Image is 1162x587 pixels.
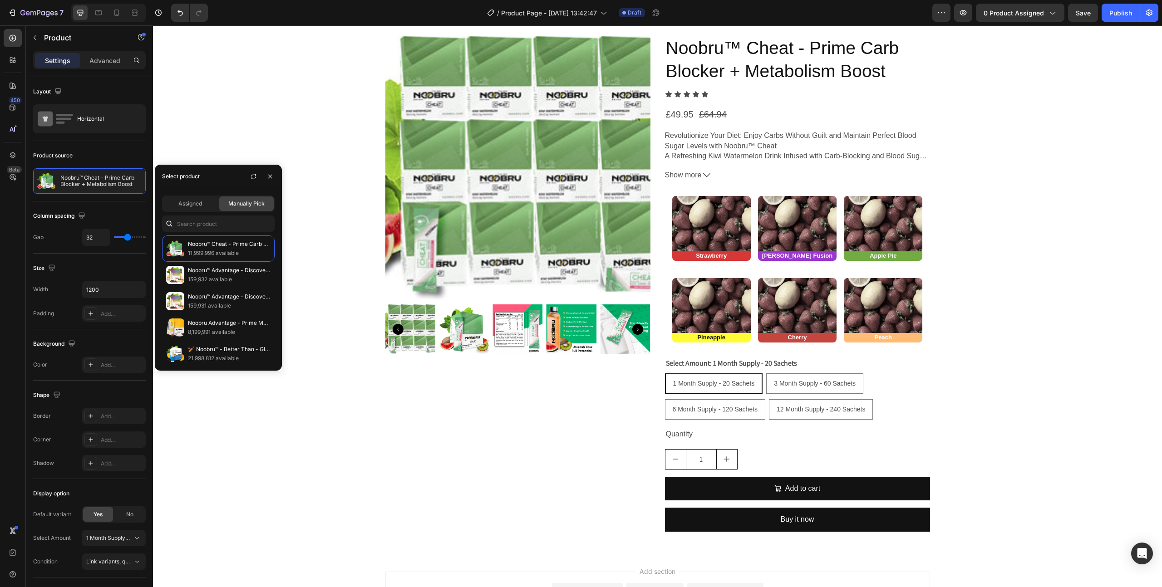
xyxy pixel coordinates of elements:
[101,310,143,318] div: Add...
[33,435,51,444] div: Corner
[188,292,271,301] p: Noobru™ Advantage - Discovery Pack
[1109,8,1132,18] div: Publish
[94,510,103,519] span: Yes
[86,534,131,542] span: 1 Month Supply - 20 Sachets
[512,401,777,416] div: Quantity
[512,143,777,157] button: Show more
[33,361,47,369] div: Color
[45,56,70,65] p: Settings
[188,249,271,258] p: 11,999,996 available
[82,553,146,570] button: Link variants, quantity <br> between same products
[628,9,641,17] span: Draft
[188,345,271,354] p: 🏏 Noobru™ - Better Than - Glutathione Cricket
[1076,9,1091,17] span: Save
[33,285,48,293] div: Width
[609,227,679,234] strong: [PERSON_NAME] Fusion
[545,80,575,98] div: £64.94
[83,229,110,245] input: Auto
[543,227,574,234] strong: Strawberry
[483,541,526,551] span: Add section
[86,558,220,565] span: Link variants, quantity <br> between same products
[984,8,1044,18] span: 0 product assigned
[166,240,184,258] img: collections
[691,171,769,225] img: gempages_568252722143298469-6d58f36f-5c80-4f1f-82c0-b333cd13d2a8.webp
[635,308,654,315] strong: Cherry
[624,380,712,387] span: 12 Month Supply - 240 Sachets
[9,97,22,104] div: 450
[519,253,598,308] img: gempages_568252722143298469-6d58f36f-5c80-4f1f-82c0-b333cd13d2a8.webp
[512,143,549,157] span: Show more
[533,424,564,444] input: quantity
[4,4,68,22] button: 7
[166,292,184,310] img: collections
[33,262,57,274] div: Size
[166,318,184,337] img: collections
[188,328,271,337] p: 8,199,991 available
[544,308,572,315] strong: Pineapple
[33,233,44,241] div: Gap
[77,108,133,129] div: Horizontal
[33,152,73,160] div: Product source
[520,354,602,362] span: 1 Month Supply - 20 Sachets
[33,412,51,420] div: Border
[501,8,597,18] span: Product Page - [DATE] 13:42:47
[162,215,275,232] input: Search in Settings & Advanced
[621,354,703,362] span: 3 Month Supply - 60 Sachets
[512,332,645,344] legend: Select Amount: 1 Month Supply - 20 Sachets
[479,298,490,309] button: Carousel Next Arrow
[153,25,1162,587] iframe: Design area
[1068,4,1098,22] button: Save
[82,530,146,546] button: 1 Month Supply - 20 Sachets
[33,510,71,519] div: Default variant
[162,172,200,181] div: Select product
[605,171,684,225] img: gempages_568252722143298469-6d58f36f-5c80-4f1f-82c0-b333cd13d2a8.webp
[33,489,69,498] div: Display option
[605,253,684,308] img: gempages_568252722143298469-6d58f36f-5c80-4f1f-82c0-b333cd13d2a8.webp
[632,457,667,470] div: Add to cart
[520,380,605,387] span: 6 Month Supply - 120 Sachets
[89,56,120,65] p: Advanced
[33,389,62,401] div: Shape
[976,4,1064,22] button: 0 product assigned
[628,488,661,501] div: Buy it now
[512,451,777,475] button: Add to cart
[1102,4,1140,22] button: Publish
[1131,543,1153,564] div: Open Intercom Messenger
[188,318,271,328] p: Noobru Advantage - Prime Memory + Focus
[564,424,584,444] button: increment
[101,412,143,421] div: Add...
[37,172,55,190] img: product feature img
[126,510,133,519] span: No
[497,8,499,18] span: /
[33,86,64,98] div: Layout
[722,308,739,315] strong: Peach
[33,558,58,566] div: Condition
[188,275,271,284] p: 159,932 available
[166,266,184,284] img: collections
[101,460,143,468] div: Add...
[512,10,777,58] h2: Noobru™ Cheat - Prime Carb Blocker + Metabolism Boost
[83,281,145,298] input: Auto
[188,354,271,363] p: 21,998,812 available
[33,210,87,222] div: Column spacing
[101,361,143,369] div: Add...
[7,166,22,173] div: Beta
[44,32,121,43] p: Product
[240,298,251,309] button: Carousel Back Arrow
[166,345,184,363] img: collections
[512,80,542,98] div: £49.95
[188,301,271,310] p: 159,931 available
[33,338,77,350] div: Background
[33,534,71,542] div: Select Amount
[512,126,777,136] p: A Refreshing Kiwi Watermelon Drink Infused with Carb-Blocking and Blood Sugar Balancing Ingredien...
[33,309,54,318] div: Padding
[512,105,777,126] p: Revolutionize Your Diet: Enjoy Carbs Without Guilt and Maintain Perfect Blood Sugar Levels with N...
[178,200,202,208] span: Assigned
[512,482,777,506] button: Buy it now
[33,459,54,467] div: Shadow
[717,227,743,234] strong: Apple Pie
[228,200,265,208] span: Manually Pick
[512,424,533,444] button: decrement
[519,171,598,225] img: gempages_568252722143298469-6d58f36f-5c80-4f1f-82c0-b333cd13d2a8.webp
